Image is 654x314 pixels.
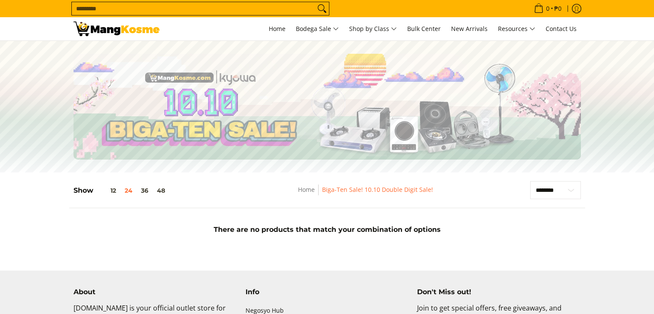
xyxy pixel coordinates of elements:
img: Biga-Ten Sale! 10.10 Double Digit Sale with Kyowa l Mang Kosme [74,22,160,36]
span: 0 [545,6,551,12]
span: ₱0 [553,6,563,12]
h4: Info [246,288,409,296]
h5: Show [74,186,169,195]
nav: Breadcrumbs [236,185,494,204]
span: Contact Us [546,25,577,33]
h5: There are no products that match your combination of options [69,225,585,234]
span: Bulk Center [407,25,441,33]
button: 36 [137,187,153,194]
h4: Don't Miss out! [417,288,580,296]
button: 48 [153,187,169,194]
a: Biga-Ten Sale! 10.10 Double Digit Sale! [322,185,433,194]
a: Home [298,185,315,194]
a: Resources [494,17,540,40]
span: Bodega Sale [296,24,339,34]
a: Bodega Sale [292,17,343,40]
nav: Main Menu [168,17,581,40]
a: Shop by Class [345,17,401,40]
button: Search [315,2,329,15]
span: Shop by Class [349,24,397,34]
h4: About [74,288,237,296]
button: 24 [120,187,137,194]
button: 12 [93,187,120,194]
a: Bulk Center [403,17,445,40]
span: Home [269,25,286,33]
span: • [531,4,564,13]
span: New Arrivals [451,25,488,33]
a: Contact Us [541,17,581,40]
a: Home [264,17,290,40]
span: Resources [498,24,535,34]
a: New Arrivals [447,17,492,40]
